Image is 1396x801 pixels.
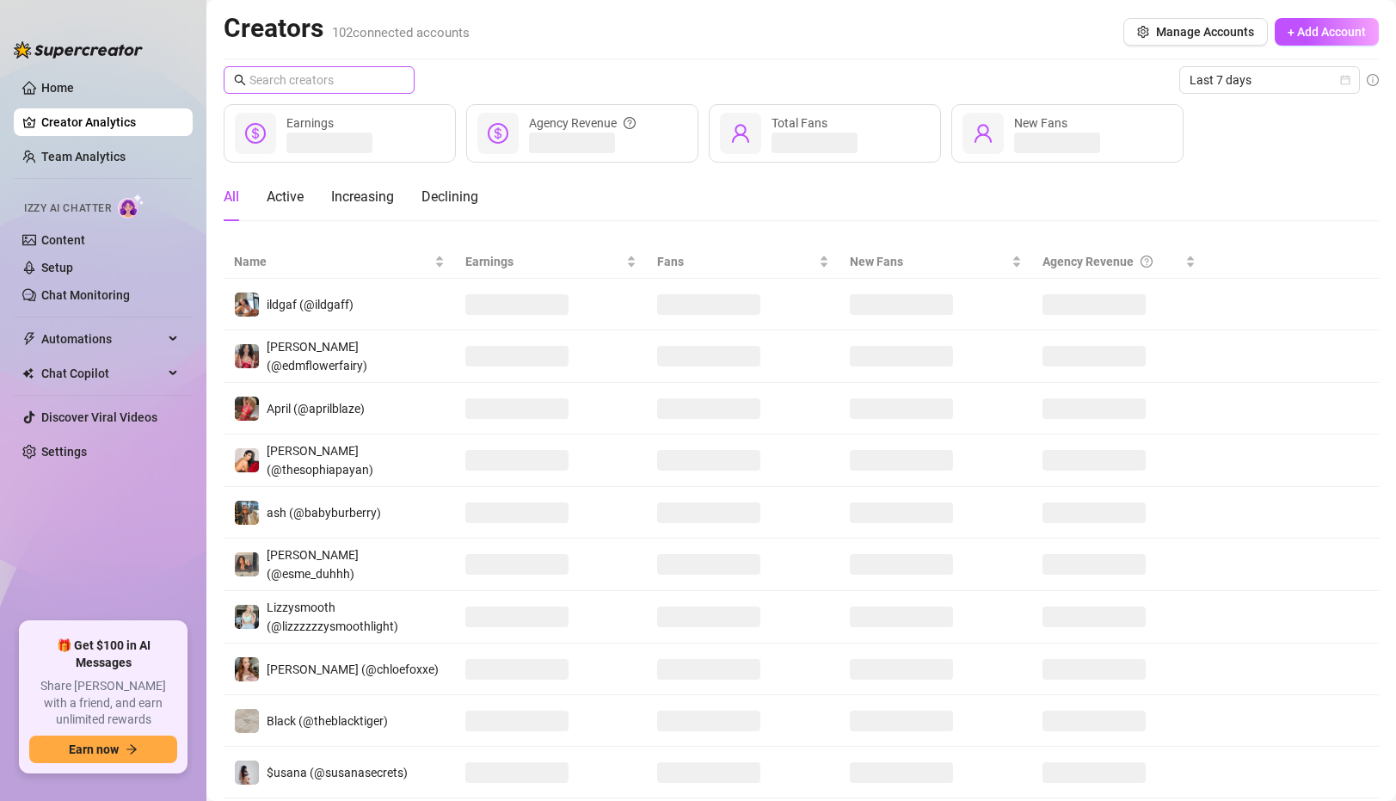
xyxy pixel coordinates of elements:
span: Lizzysmooth (@lizzzzzzysmoothlight) [267,601,398,633]
h2: Creators [224,12,470,45]
img: $usana (@susanasecrets) [235,761,259,785]
span: [PERSON_NAME] (@thesophiapayan) [267,444,373,477]
span: Automations [41,325,163,353]
span: [PERSON_NAME] (@chloefoxxe) [267,662,439,676]
span: New Fans [1014,116,1067,130]
a: Content [41,233,85,247]
span: Earnings [286,116,334,130]
span: 102 connected accounts [332,25,470,40]
span: $usana (@susanasecrets) [267,766,408,779]
th: Name [224,245,455,279]
th: Earnings [455,245,648,279]
span: [PERSON_NAME] (@edmflowerfairy) [267,340,367,373]
span: info-circle [1367,74,1379,86]
span: calendar [1340,75,1350,85]
img: AI Chatter [118,194,145,219]
th: Fans [647,245,839,279]
span: thunderbolt [22,332,36,346]
a: Team Analytics [41,150,126,163]
a: Setup [41,261,73,274]
a: Home [41,81,74,95]
a: Creator Analytics [41,108,179,136]
span: dollar-circle [245,123,266,144]
img: Chloe (@chloefoxxe) [235,657,259,681]
div: Increasing [331,187,394,207]
span: arrow-right [126,743,138,755]
img: Sophia (@thesophiapayan) [235,448,259,472]
span: Fans [657,252,815,271]
span: Last 7 days [1190,67,1350,93]
img: ildgaf (@ildgaff) [235,293,259,317]
span: setting [1137,26,1149,38]
span: + Add Account [1288,25,1366,39]
span: search [234,74,246,86]
span: ildgaf (@ildgaff) [267,298,354,311]
input: Search creators [249,71,391,89]
a: Discover Viral Videos [41,410,157,424]
span: Share [PERSON_NAME] with a friend, and earn unlimited rewards [29,678,177,729]
span: Earnings [465,252,624,271]
img: April (@aprilblaze) [235,397,259,421]
span: question-circle [1141,252,1153,271]
span: Name [234,252,431,271]
span: Chat Copilot [41,360,163,387]
span: user [973,123,993,144]
div: Agency Revenue [1042,252,1181,271]
div: Declining [421,187,478,207]
span: April (@aprilblaze) [267,402,365,416]
span: question-circle [624,114,636,132]
div: All [224,187,239,207]
a: Settings [41,445,87,459]
img: Black (@theblacktiger) [235,709,259,733]
span: Izzy AI Chatter [24,200,111,217]
button: Earn nowarrow-right [29,736,177,763]
div: Active [267,187,304,207]
img: Chat Copilot [22,367,34,379]
th: New Fans [839,245,1032,279]
button: + Add Account [1275,18,1379,46]
span: [PERSON_NAME] (@esme_duhhh) [267,548,359,581]
span: Earn now [69,742,119,756]
img: Lizzysmooth (@lizzzzzzysmoothlight) [235,605,259,629]
span: New Fans [850,252,1008,271]
span: Total Fans [772,116,827,130]
span: ash (@babyburberry) [267,506,381,520]
span: 🎁 Get $100 in AI Messages [29,638,177,671]
span: user [730,123,751,144]
button: Manage Accounts [1123,18,1268,46]
span: dollar-circle [488,123,508,144]
img: Esmeralda (@esme_duhhh) [235,552,259,576]
span: Manage Accounts [1156,25,1254,39]
div: Agency Revenue [529,114,636,132]
img: Aaliyah (@edmflowerfairy) [235,344,259,368]
span: Black (@theblacktiger) [267,714,388,728]
img: ash (@babyburberry) [235,501,259,525]
img: logo-BBDzfeDw.svg [14,41,143,59]
a: Chat Monitoring [41,288,130,302]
